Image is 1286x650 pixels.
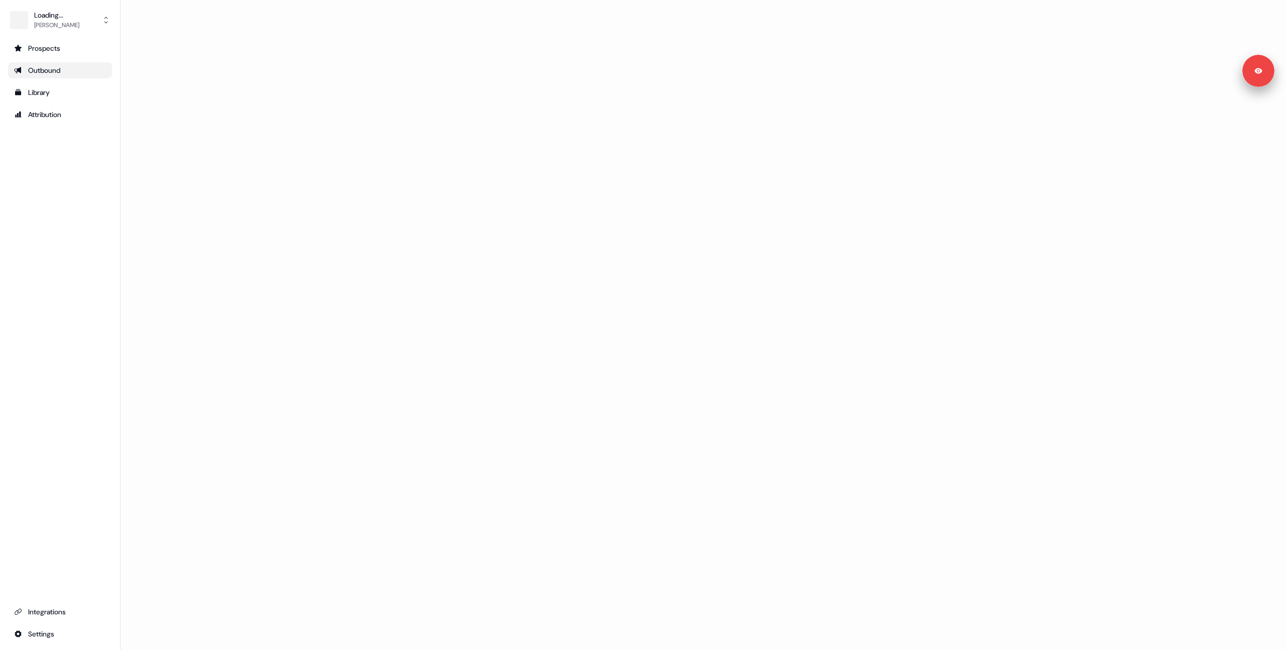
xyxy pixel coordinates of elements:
a: Go to outbound experience [8,62,112,78]
div: Prospects [14,43,106,53]
a: Go to integrations [8,626,112,642]
div: [PERSON_NAME] [34,20,79,30]
button: Loading...[PERSON_NAME] [8,8,112,32]
a: Go to integrations [8,604,112,620]
a: Go to prospects [8,40,112,56]
div: Library [14,87,106,97]
a: Go to attribution [8,106,112,123]
div: Integrations [14,607,106,617]
div: Attribution [14,110,106,120]
div: Settings [14,629,106,639]
div: Outbound [14,65,106,75]
a: Go to templates [8,84,112,100]
div: Loading... [34,10,79,20]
